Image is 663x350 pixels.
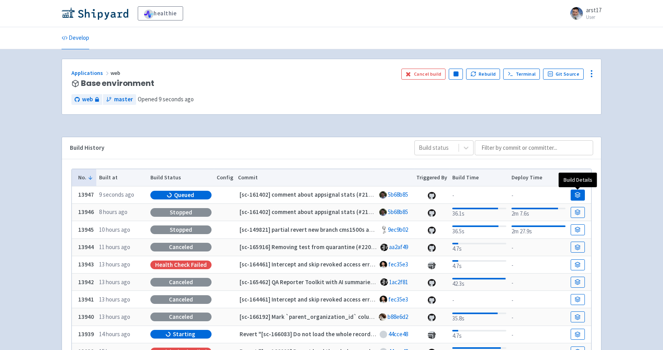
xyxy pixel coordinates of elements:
[240,313,448,320] strong: [sc-166192] Mark `parent_organization_id` column NOT NULL, part 8 (#22103)
[571,190,585,201] a: Build Details
[78,261,94,268] b: 13943
[78,191,94,198] b: 13947
[240,243,379,251] strong: [sc-165916] Removing test from quarantine (#22058)
[99,278,130,286] time: 13 hours ago
[103,94,136,105] a: master
[388,296,408,303] a: fec35e3
[452,190,506,200] div: -
[99,296,130,303] time: 13 hours ago
[62,27,89,49] a: Develop
[466,69,500,80] button: Rebuild
[571,329,585,340] a: Build Details
[78,208,94,216] b: 13946
[511,329,566,340] div: -
[99,330,130,338] time: 14 hours ago
[511,242,566,253] div: -
[452,294,506,305] div: -
[70,143,402,153] div: Build History
[236,169,414,186] th: Commit
[240,191,380,198] strong: [sc-161402] comment about appsignal stats (#21481)
[571,294,585,305] a: Build Details
[240,226,479,233] strong: [sc-149821] partial revert new branch cms1500s automatic cms creation setting is (#22108)
[388,226,408,233] a: 9ec9b02
[240,330,470,338] strong: Revert "[sc-166083] Do not load the whole record to determine the partition" (#22098)
[78,296,94,303] b: 13941
[571,311,585,322] a: Build Details
[96,169,148,186] th: Built at
[449,169,509,186] th: Build Time
[99,243,130,251] time: 11 hours ago
[150,278,212,287] div: Canceled
[511,259,566,270] div: -
[148,169,214,186] th: Build Status
[452,241,506,253] div: 4.7s
[174,191,194,199] span: Queued
[150,261,212,269] div: Health check failed
[99,208,127,216] time: 8 hours ago
[214,169,236,186] th: Config
[449,69,463,80] button: Pause
[78,330,94,338] b: 13939
[240,261,403,268] strong: [sc-164461] Intercept and skip revoked access errors (#22105)
[71,69,110,76] a: Applications
[389,278,408,286] a: 1ac2f81
[173,330,195,338] span: Starting
[78,313,94,320] b: 13940
[78,243,94,251] b: 13944
[82,95,93,104] span: web
[571,277,585,288] a: Build Details
[571,259,585,270] a: Build Details
[511,190,566,200] div: -
[71,94,102,105] a: web
[586,6,601,14] span: arst17
[78,173,94,182] button: No.
[571,224,585,235] a: Build Details
[511,312,566,322] div: -
[388,191,408,198] a: 5b68b85
[452,276,506,289] div: 42.3s
[388,330,408,338] a: 44cce48
[99,261,130,268] time: 13 hours ago
[110,69,122,76] span: web
[62,7,128,20] img: Shipyard logo
[138,95,194,103] span: Opened
[138,6,183,20] a: healthie
[511,224,566,236] div: 2m 27.9s
[586,15,601,20] small: User
[150,225,212,234] div: Stopped
[475,140,593,155] input: Filter by commit or committer...
[452,311,506,323] div: 35.8s
[99,313,130,320] time: 13 hours ago
[78,278,94,286] b: 13942
[150,208,212,217] div: Stopped
[150,243,212,251] div: Canceled
[240,208,380,216] strong: [sc-161402] comment about appsignal stats (#21481)
[566,7,601,20] a: arst17 User
[99,226,130,233] time: 10 hours ago
[401,69,446,80] button: Cancel build
[543,69,584,80] a: Git Source
[388,208,408,216] a: 5b68b85
[509,169,568,186] th: Deploy Time
[571,242,585,253] a: Build Details
[389,243,408,251] a: aa2af49
[99,191,134,198] time: 9 seconds ago
[81,79,154,88] span: Base environment
[414,169,450,186] th: Triggered By
[571,207,585,218] a: Build Details
[150,295,212,304] div: Canceled
[452,259,506,271] div: 4.7s
[159,95,194,103] time: 9 seconds ago
[452,224,506,236] div: 36.5s
[240,278,397,286] strong: [sc-165462] QA Reporter Toolkit with AI summaries (#22018)
[78,226,94,233] b: 13945
[388,313,408,320] a: b88e6d2
[452,328,506,341] div: 4.7s
[150,313,212,321] div: Canceled
[511,277,566,288] div: -
[503,69,540,80] a: Terminal
[511,206,566,218] div: 2m 7.6s
[452,206,506,218] div: 36.1s
[114,95,133,104] span: master
[388,261,408,268] a: fec35e3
